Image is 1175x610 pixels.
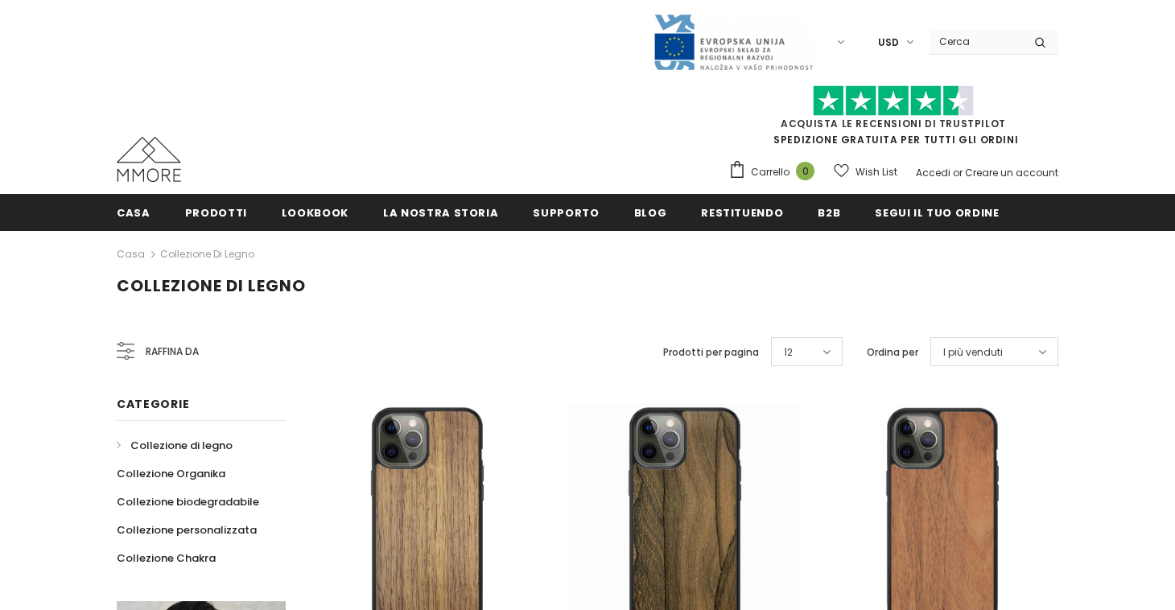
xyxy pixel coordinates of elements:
img: Javni Razpis [653,13,814,72]
span: B2B [818,205,840,221]
a: Javni Razpis [653,35,814,48]
a: Collezione personalizzata [117,516,257,544]
span: Collezione Chakra [117,550,216,566]
span: or [953,166,963,179]
a: Casa [117,245,145,264]
span: Carrello [751,164,790,180]
span: Blog [634,205,667,221]
input: Search Site [930,30,1022,53]
a: Collezione Chakra [117,544,216,572]
span: Lookbook [282,205,348,221]
span: Categorie [117,396,189,412]
a: Blog [634,194,667,230]
label: Ordina per [867,344,918,361]
span: I più venduti [943,344,1003,361]
label: Prodotti per pagina [663,344,759,361]
a: Creare un account [965,166,1058,179]
a: La nostra storia [383,194,498,230]
a: Collezione Organika [117,460,225,488]
a: Prodotti [185,194,247,230]
a: Carrello 0 [728,160,822,184]
a: Acquista le recensioni di TrustPilot [781,117,1006,130]
a: Restituendo [701,194,783,230]
span: Collezione biodegradabile [117,494,259,509]
a: Casa [117,194,150,230]
a: supporto [533,194,599,230]
span: 12 [784,344,793,361]
a: Lookbook [282,194,348,230]
a: Accedi [916,166,950,179]
span: Casa [117,205,150,221]
span: La nostra storia [383,205,498,221]
a: B2B [818,194,840,230]
span: Collezione di legno [130,438,233,453]
span: Raffina da [146,343,199,361]
img: Fidati di Pilot Stars [813,85,974,117]
span: Collezione di legno [117,274,306,297]
span: USD [878,35,899,51]
a: Segui il tuo ordine [875,194,999,230]
span: 0 [796,162,814,180]
a: Collezione di legno [117,431,233,460]
img: Casi MMORE [117,137,181,182]
span: Prodotti [185,205,247,221]
span: Collezione personalizzata [117,522,257,538]
span: Collezione Organika [117,466,225,481]
a: Collezione biodegradabile [117,488,259,516]
span: supporto [533,205,599,221]
span: Restituendo [701,205,783,221]
span: Wish List [855,164,897,180]
a: Wish List [834,158,897,186]
span: Segui il tuo ordine [875,205,999,221]
span: SPEDIZIONE GRATUITA PER TUTTI GLI ORDINI [728,93,1058,146]
a: Collezione di legno [160,247,254,261]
